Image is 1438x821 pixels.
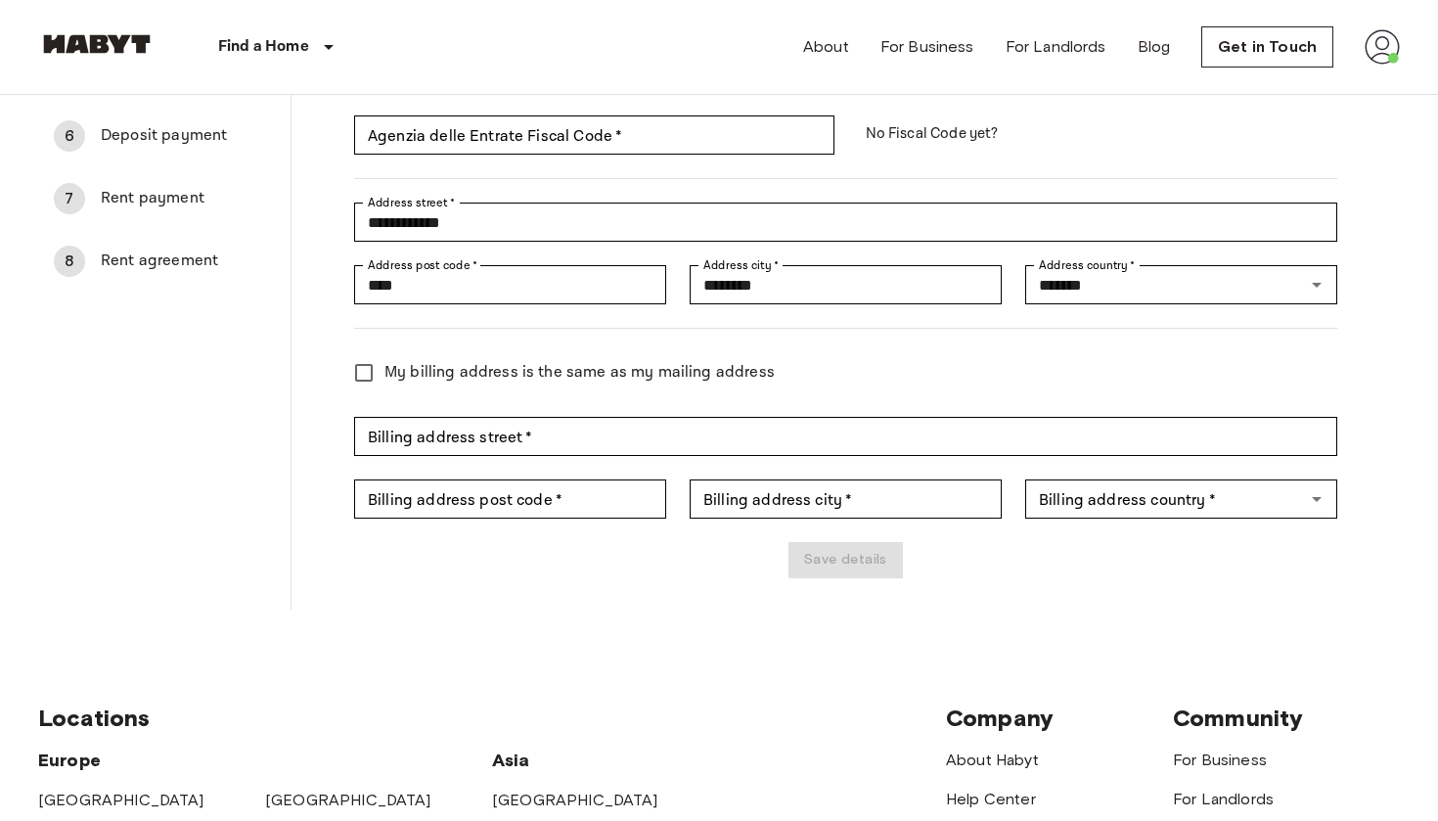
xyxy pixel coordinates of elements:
label: Address street [368,194,456,211]
span: Rent payment [101,187,275,210]
div: 6Deposit payment [38,113,291,160]
div: Address city [690,265,1002,304]
a: Get in Touch [1201,26,1333,68]
div: Billing address post code [354,479,666,519]
span: My billing address is the same as my mailing address [384,361,775,385]
div: Agenzia delle Entrate Fiscal Code [354,115,833,155]
a: Blog [1138,35,1171,59]
span: Community [1173,704,1303,732]
a: About Habyt [946,751,1039,769]
span: Locations [38,704,150,732]
a: For Landlords [1006,35,1106,59]
a: [GEOGRAPHIC_DATA] [38,791,204,809]
div: 6 [54,120,85,152]
p: No Fiscal Code yet? [858,115,1337,152]
p: Find a Home [218,35,309,59]
img: avatar [1365,29,1400,65]
a: Help Center [946,790,1036,808]
div: Billing address street [354,417,1337,456]
span: Deposit payment [101,124,275,148]
div: 7 [54,183,85,214]
span: Rent agreement [101,250,275,273]
label: Address post code [368,256,477,274]
a: About [803,35,849,59]
div: 8 [54,246,85,277]
label: Address city [703,256,779,274]
div: Address post code [354,265,666,304]
img: Habyt [38,34,156,54]
a: [GEOGRAPHIC_DATA] [265,791,431,809]
div: Billing address city [690,479,1002,519]
span: Europe [38,750,101,771]
div: Address street [354,203,1337,242]
span: Asia [492,750,530,771]
button: Open [1303,485,1330,513]
span: Company [946,704,1054,732]
div: 7Rent payment [38,175,291,222]
a: For Business [1173,751,1267,769]
label: Address country [1039,256,1136,274]
a: For Landlords [1173,790,1274,808]
button: Open [1303,271,1330,298]
a: For Business [880,35,974,59]
div: 8Rent agreement [38,238,291,285]
a: [GEOGRAPHIC_DATA] [492,791,658,809]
